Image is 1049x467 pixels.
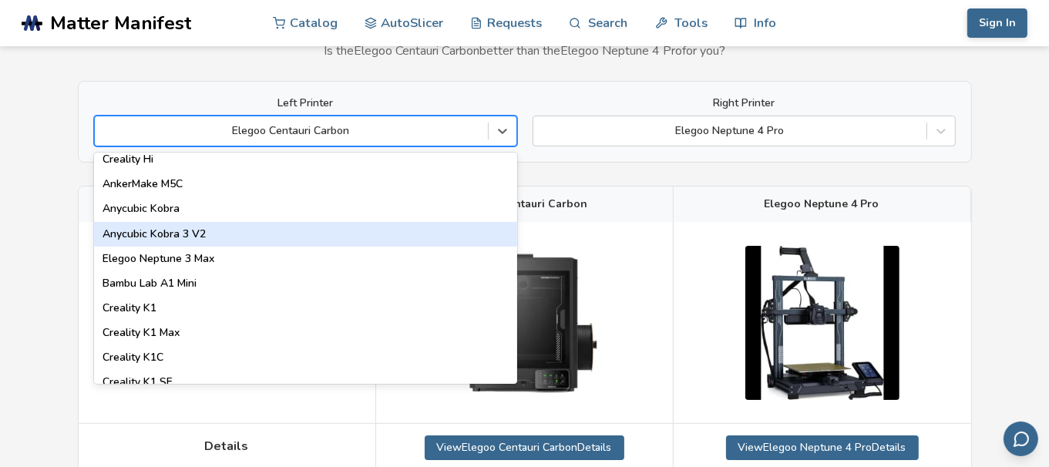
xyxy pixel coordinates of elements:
p: Is the Elegoo Centauri Carbon better than the Elegoo Neptune 4 Pro for you? [78,44,972,58]
span: Matter Manifest [50,12,191,34]
a: ViewElegoo Neptune 4 ProDetails [726,435,919,460]
div: Creality K1C [94,345,517,370]
button: Sign In [967,8,1027,38]
div: Creality K1 Max [94,321,517,345]
div: Creality K1 SE [94,370,517,395]
img: Elegoo Neptune 4 Pro [745,246,899,400]
label: Right Printer [533,97,956,109]
span: Elegoo Centauri Carbon [461,198,588,210]
img: Elegoo Centauri Carbon [447,234,601,411]
div: Anycubic Kobra 3 V2 [94,222,517,247]
span: Details [205,439,249,453]
div: Bambu Lab A1 Mini [94,271,517,296]
div: Anycubic Kobra [94,197,517,221]
button: Send feedback via email [1004,422,1038,456]
div: Creality K1 [94,296,517,321]
div: Creality Hi [94,147,517,172]
input: Elegoo Centauri CarbonAnkerMake M5Anycubic I3 MegaAnycubic I3 Mega SAnycubic Kobra 2 MaxAnycubic ... [103,125,106,137]
input: Elegoo Neptune 4 Pro [541,125,544,137]
span: Elegoo Neptune 4 Pro [765,198,879,210]
div: Elegoo Neptune 3 Max [94,247,517,271]
a: ViewElegoo Centauri CarbonDetails [425,435,624,460]
div: AnkerMake M5C [94,172,517,197]
label: Left Printer [94,97,517,109]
